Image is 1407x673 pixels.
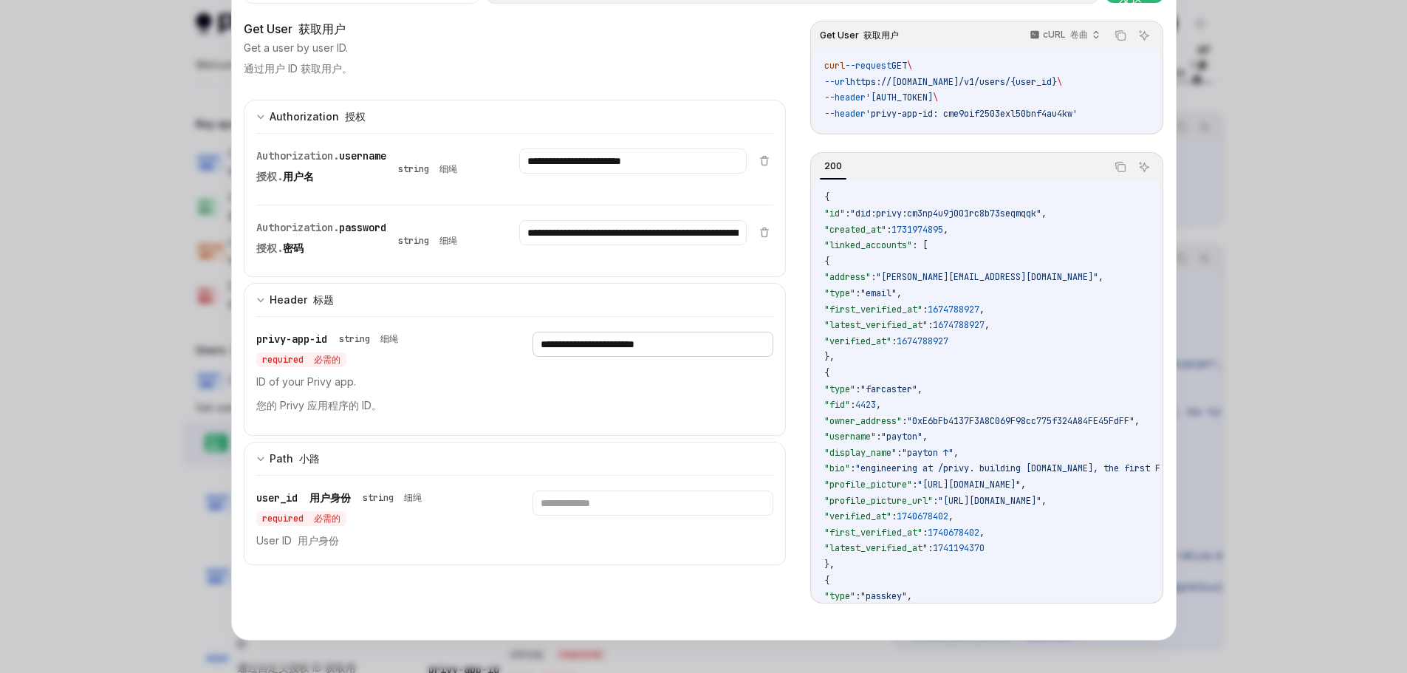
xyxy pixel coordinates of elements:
p: cURL [1043,29,1088,41]
font: 卷曲 [1070,29,1088,40]
button: expand input section [244,442,787,475]
button: Ask AI [1134,157,1154,177]
div: Authorization.username [256,148,463,190]
span: "verified_at" [824,335,891,347]
font: 通过用户 ID 获取用户。 [244,62,352,75]
div: user_id [256,491,497,526]
span: GET [891,60,907,72]
span: --url [824,76,850,88]
span: 1740678402 [928,527,979,539]
span: --header [824,108,866,120]
span: 1674788927 [928,304,979,315]
font: 获取用户 [863,30,899,41]
span: "farcaster" [860,383,917,395]
div: privy-app-id [256,332,497,367]
span: "type" [824,383,855,395]
span: 授权. [256,242,283,255]
div: Get User [244,20,787,38]
span: "[URL][DOMAIN_NAME]" [938,495,1041,507]
div: string [363,492,422,504]
span: : [912,479,917,491]
span: : [933,495,938,507]
span: : [850,399,855,411]
font: 用户身份 [298,534,339,547]
span: : [ [912,239,928,251]
div: string [339,333,398,345]
span: 1740678402 [897,510,948,522]
font: 细绳 [439,163,457,175]
span: 1741194370 [933,542,985,554]
font: 用户身份 [309,491,351,505]
span: "[URL][DOMAIN_NAME]" [917,479,1021,491]
span: : [891,510,897,522]
button: expand input section [244,100,787,133]
span: }, [824,558,835,570]
span: "passkey" [860,590,907,602]
div: required [256,511,346,526]
font: 您的 Privy 应用程序的 ID。 [256,399,382,411]
span: , [897,287,902,299]
span: "display_name" [824,447,897,459]
span: , [979,304,985,315]
div: Path [270,450,320,468]
span: , [954,447,959,459]
font: 小路 [299,452,320,465]
span: { [824,575,829,587]
button: Ask AI [1134,26,1154,45]
span: }, [824,351,835,363]
span: , [1041,495,1047,507]
div: required [256,352,346,367]
span: "did:privy:cm3np4u9j001rc8b73seqmqqk" [850,208,1041,219]
span: : [897,447,902,459]
p: Get a user by user ID. [244,41,352,82]
button: Copy the contents from the code block [1111,26,1130,45]
font: 标题 [313,293,334,306]
span: : [876,431,881,443]
span: "owner_address" [824,415,902,427]
button: Copy the contents from the code block [1111,157,1130,177]
span: , [876,399,881,411]
span: , [985,319,990,331]
span: , [948,510,954,522]
span: : [855,383,860,395]
div: string [398,235,457,247]
span: "[PERSON_NAME][EMAIL_ADDRESS][DOMAIN_NAME]" [876,271,1098,283]
span: 1731974895 [891,224,943,236]
span: "0xE6bFb4137F3A8C069F98cc775f324A84FE45FdFF" [907,415,1134,427]
span: , [1134,415,1140,427]
span: : [855,590,860,602]
span: , [922,431,928,443]
span: username [339,149,386,163]
button: expand input section [244,283,787,316]
span: : [928,319,933,331]
span: "created_at" [824,224,886,236]
span: "id" [824,208,845,219]
span: "verified_at" [824,510,891,522]
span: \ [933,92,938,103]
span: 'privy-app-id: cme9oif2503exl50bnf4au4kw' [866,108,1078,120]
span: password [339,221,386,234]
span: "payton" [881,431,922,443]
span: 用户名 [283,170,314,183]
button: cURL 卷曲 [1021,23,1106,48]
font: 细绳 [404,492,422,504]
div: Authorization.password [256,220,463,262]
span: : [855,287,860,299]
span: : [902,415,907,427]
span: , [943,224,948,236]
span: , [1041,208,1047,219]
span: \ [1057,76,1062,88]
span: 1674788927 [933,319,985,331]
div: Authorization [270,108,366,126]
span: 授权. [256,170,283,183]
span: : [850,462,855,474]
span: "linked_accounts" [824,239,912,251]
p: ID of your Privy app. [256,373,497,420]
span: "type" [824,590,855,602]
span: curl [824,60,845,72]
p: User ID [256,532,497,550]
span: : [922,527,928,539]
span: '[AUTH_TOKEN] [866,92,933,103]
span: "address" [824,271,871,283]
span: "first_verified_at" [824,304,922,315]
